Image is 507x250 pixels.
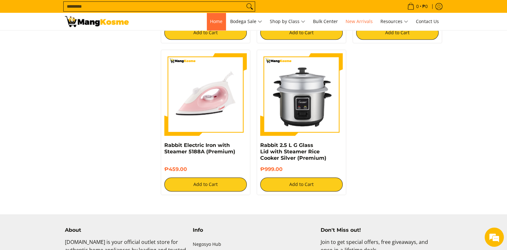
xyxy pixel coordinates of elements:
a: Bulk Center [310,13,341,30]
a: Bodega Sale [227,13,265,30]
img: New Arrivals: Fresh Release from The Premium Brands l Mang Kosme [65,16,129,27]
a: Shop by Class [267,13,308,30]
a: Resources [377,13,411,30]
span: New Arrivals [346,18,373,24]
img: https://mangkosme.com/products/rabbit-2-5-l-g-glass-lid-with-steamer-rice-cooker-silver-class-a [260,53,343,136]
a: Home [207,13,226,30]
button: Add to Cart [164,26,247,40]
a: Rabbit Electric Iron with Steamer 5188A (Premium) [164,142,235,155]
div: Minimize live chat window [105,3,120,19]
h6: ₱459.00 [164,166,247,173]
button: Add to Cart [356,26,439,40]
button: Add to Cart [260,26,343,40]
span: Shop by Class [270,18,305,26]
span: 0 [415,4,420,9]
button: Search [245,2,255,11]
h4: Don't Miss out! [321,227,442,233]
span: Bodega Sale [230,18,262,26]
h4: About [65,227,186,233]
span: Home [210,18,222,24]
span: • [405,3,430,10]
span: Contact Us [416,18,439,24]
nav: Main Menu [135,13,442,30]
img: https://mangkosme.com/products/rabbit-eletric-iron-with-steamer-5188a-class-a [164,53,247,136]
h6: ₱999.00 [260,166,343,173]
span: Bulk Center [313,18,338,24]
h4: Info [193,227,314,233]
a: Contact Us [413,13,442,30]
span: Resources [380,18,408,26]
button: Add to Cart [260,177,343,191]
a: New Arrivals [342,13,376,30]
span: We're online! [37,81,88,145]
textarea: Type your message and hit 'Enter' [3,175,122,197]
div: Chat with us now [33,36,107,44]
a: Rabbit 2.5 L G Glass Lid with Steamer Rice Cooker Silver (Premium) [260,142,326,161]
button: Add to Cart [164,177,247,191]
span: ₱0 [421,4,429,9]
